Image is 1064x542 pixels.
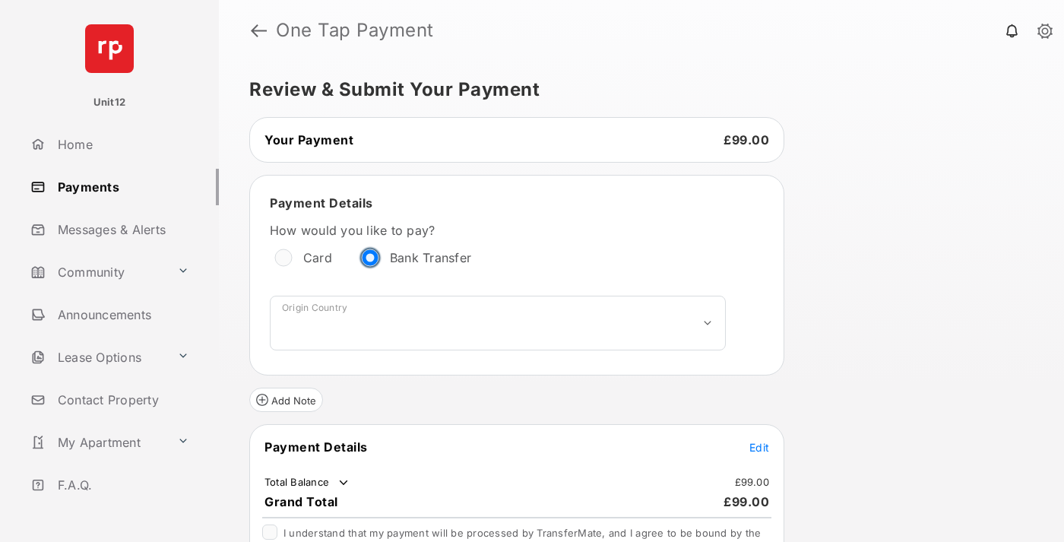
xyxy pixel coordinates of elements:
label: How would you like to pay? [270,223,726,238]
a: My Apartment [24,424,171,461]
a: Contact Property [24,382,219,418]
label: Card [303,250,332,265]
a: Announcements [24,296,219,333]
button: Edit [749,439,769,455]
span: Payment Details [270,195,373,211]
a: Messages & Alerts [24,211,219,248]
strong: One Tap Payment [276,21,434,40]
img: svg+xml;base64,PHN2ZyB4bWxucz0iaHR0cDovL3d3dy53My5vcmcvMjAwMC9zdmciIHdpZHRoPSI2NCIgaGVpZ2h0PSI2NC... [85,24,134,73]
a: Lease Options [24,339,171,376]
td: £99.00 [734,475,771,489]
a: Home [24,126,219,163]
label: Bank Transfer [390,250,471,265]
span: Edit [749,441,769,454]
span: £99.00 [724,132,769,147]
td: Total Balance [264,475,351,490]
button: Add Note [249,388,323,412]
h5: Review & Submit Your Payment [249,81,1021,99]
span: Payment Details [264,439,368,455]
p: Unit12 [93,95,126,110]
span: £99.00 [724,494,769,509]
a: Payments [24,169,219,205]
a: Community [24,254,171,290]
span: Your Payment [264,132,353,147]
a: F.A.Q. [24,467,219,503]
span: Grand Total [264,494,338,509]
